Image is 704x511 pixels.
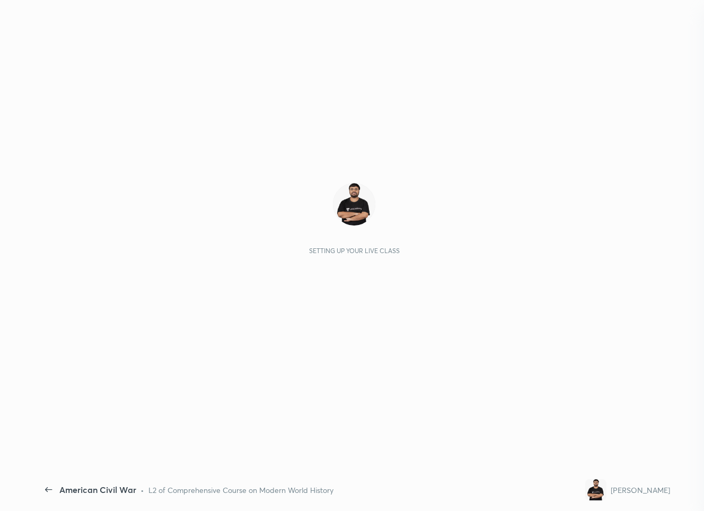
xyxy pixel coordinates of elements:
[585,479,606,500] img: 5e4684a76207475b9f855c68b09177c0.jpg
[611,484,670,496] div: [PERSON_NAME]
[59,483,136,496] div: American Civil War
[333,183,375,226] img: 5e4684a76207475b9f855c68b09177c0.jpg
[309,247,400,255] div: Setting up your live class
[148,484,333,496] div: L2 of Comprehensive Course on Modern World History
[140,484,144,496] div: •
